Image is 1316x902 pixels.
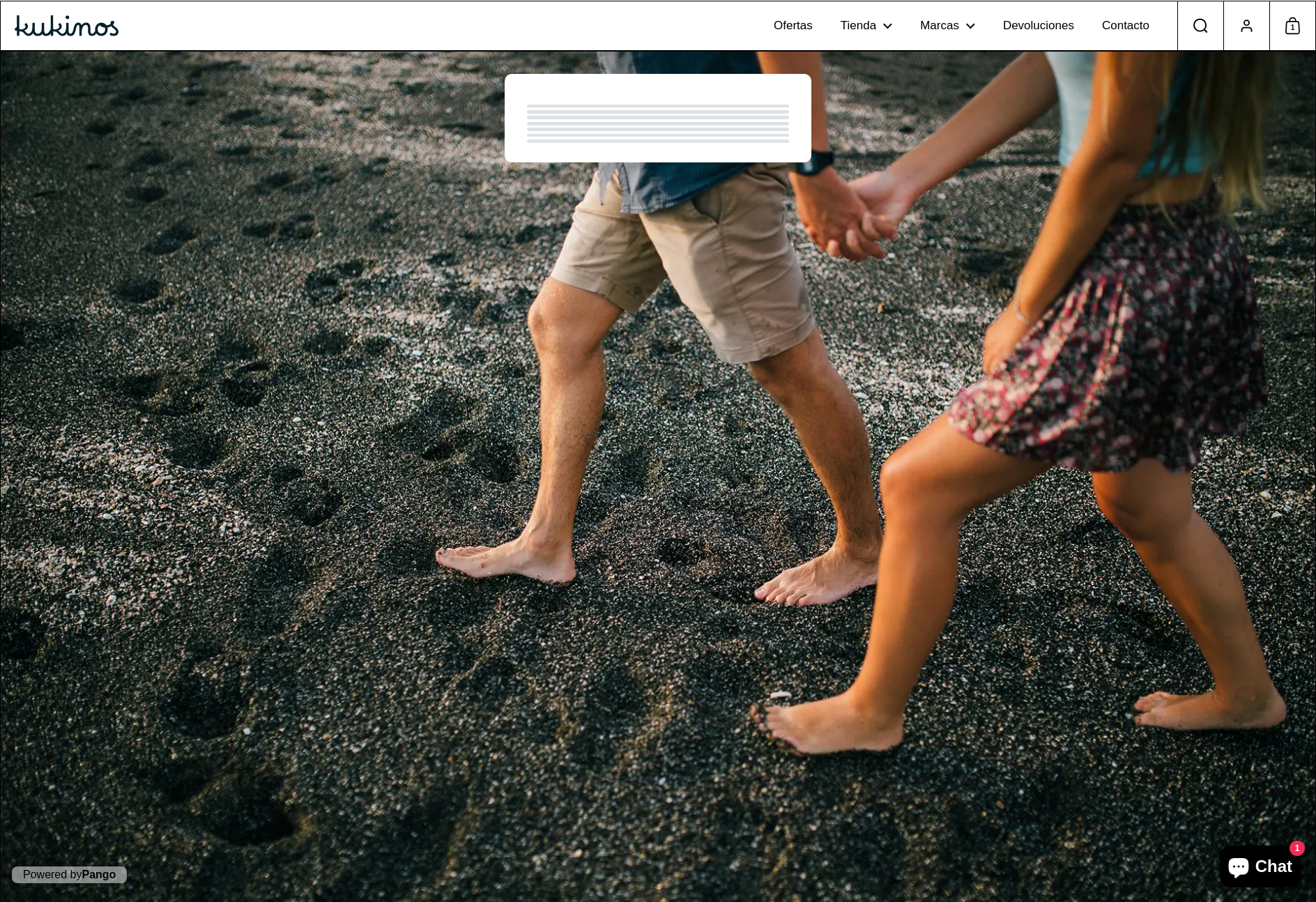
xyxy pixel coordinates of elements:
[841,19,876,33] span: Tienda
[906,6,989,45] a: Marcas
[1285,19,1300,37] span: 1
[1003,19,1074,33] span: Devoluciones
[82,869,116,880] a: Pango
[1216,846,1305,891] inbox-online-store-chat: Chat de la tienda online Shopify
[1102,19,1149,33] span: Contacto
[989,6,1088,45] a: Devoluciones
[920,19,959,33] span: Marcas
[827,6,906,45] a: Tienda
[760,6,827,45] a: Ofertas
[774,19,813,33] span: Ofertas
[1088,6,1163,45] a: Contacto
[12,866,127,884] p: Powered by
